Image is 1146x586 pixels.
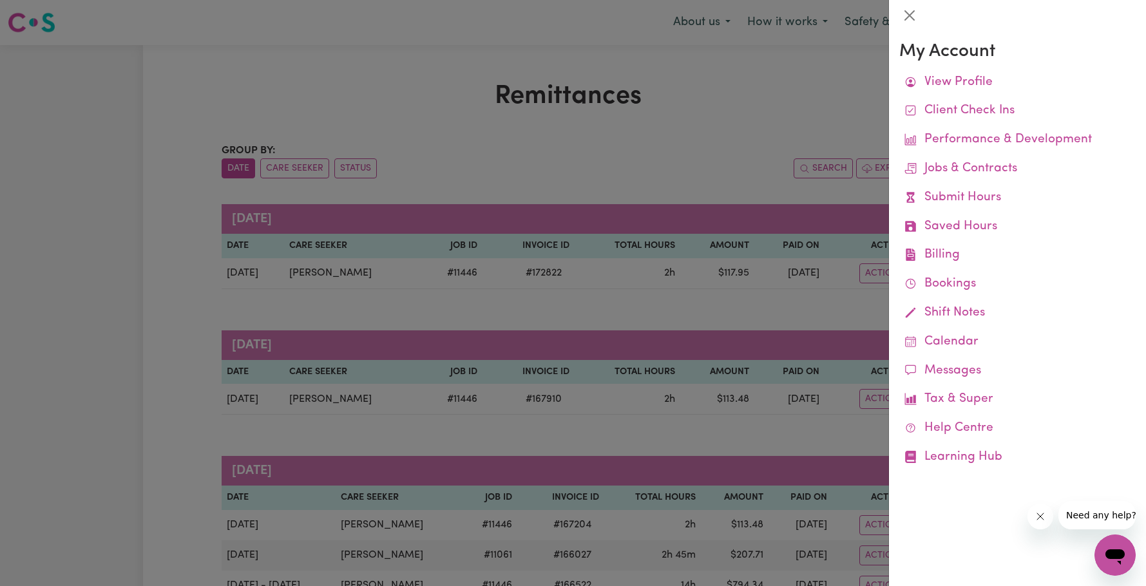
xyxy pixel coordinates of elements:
[899,443,1136,472] a: Learning Hub
[899,241,1136,270] a: Billing
[899,328,1136,357] a: Calendar
[1027,504,1053,529] iframe: Close message
[899,184,1136,213] a: Submit Hours
[899,155,1136,184] a: Jobs & Contracts
[899,213,1136,241] a: Saved Hours
[899,41,1136,63] h3: My Account
[899,97,1136,126] a: Client Check Ins
[899,357,1136,386] a: Messages
[899,270,1136,299] a: Bookings
[899,126,1136,155] a: Performance & Development
[899,414,1136,443] a: Help Centre
[899,5,920,26] button: Close
[1058,501,1136,529] iframe: Message from company
[899,385,1136,414] a: Tax & Super
[8,9,78,19] span: Need any help?
[899,68,1136,97] a: View Profile
[1094,534,1136,576] iframe: Button to launch messaging window
[899,299,1136,328] a: Shift Notes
